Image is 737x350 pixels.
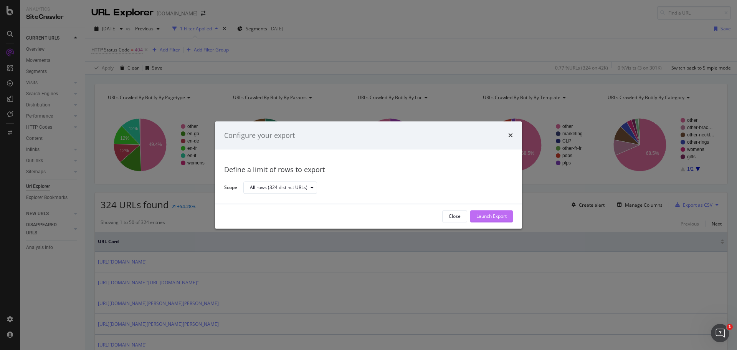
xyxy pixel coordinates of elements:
[243,182,317,194] button: All rows (324 distinct URLs)
[470,210,513,222] button: Launch Export
[449,213,461,220] div: Close
[215,121,522,229] div: modal
[224,165,513,175] div: Define a limit of rows to export
[224,184,237,192] label: Scope
[442,210,467,222] button: Close
[508,131,513,141] div: times
[727,324,733,330] span: 1
[476,213,507,220] div: Launch Export
[711,324,729,342] iframe: Intercom live chat
[224,131,295,141] div: Configure your export
[250,186,307,190] div: All rows (324 distinct URLs)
